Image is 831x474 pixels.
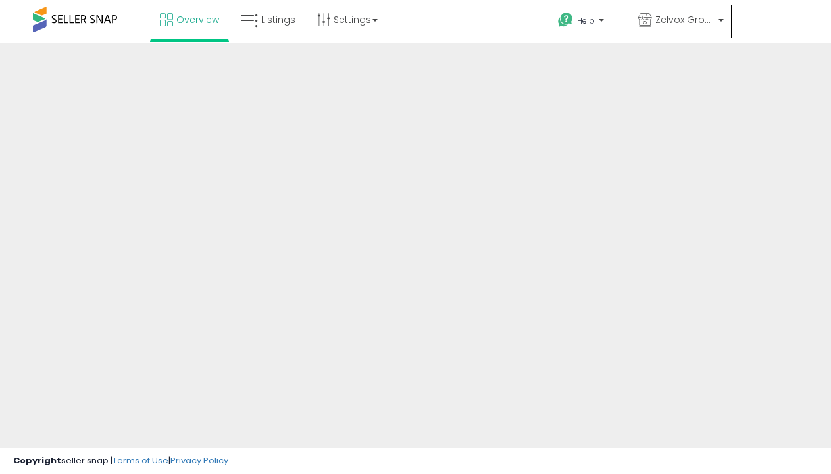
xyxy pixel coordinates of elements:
a: Help [547,2,626,43]
div: seller snap | | [13,455,228,467]
strong: Copyright [13,454,61,467]
span: Listings [261,13,295,26]
a: Terms of Use [113,454,168,467]
a: Privacy Policy [170,454,228,467]
i: Get Help [557,12,574,28]
span: Overview [176,13,219,26]
span: Zelvox Group LLC [655,13,715,26]
span: Help [577,15,595,26]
